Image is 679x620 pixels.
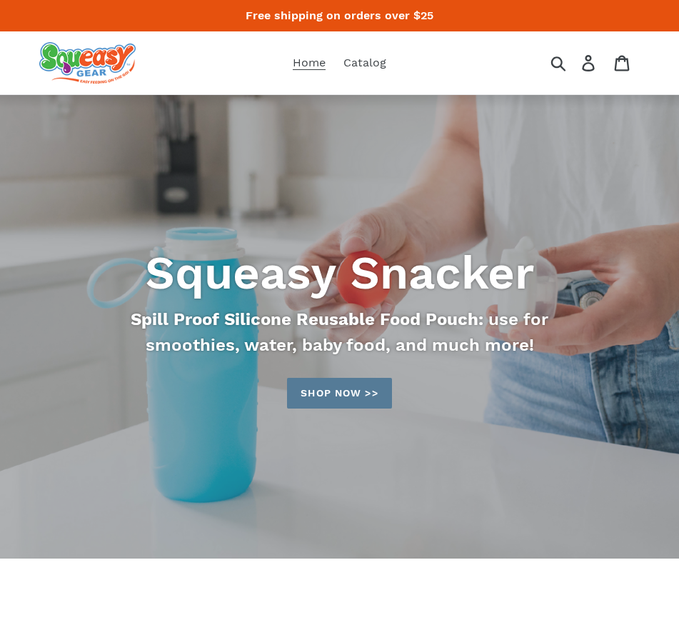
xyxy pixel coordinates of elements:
p: use for smoothies, water, baby food, and much more! [114,306,565,358]
span: Home [293,56,326,70]
strong: Spill Proof Silicone Reusable Food Pouch: [131,309,483,329]
a: Shop now >>: Catalog [287,378,391,409]
span: Catalog [343,56,386,70]
h2: Squeasy Snacker [39,245,640,301]
a: Catalog [336,52,393,74]
img: squeasy gear snacker portable food pouch [39,42,136,84]
a: Home [286,52,333,74]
